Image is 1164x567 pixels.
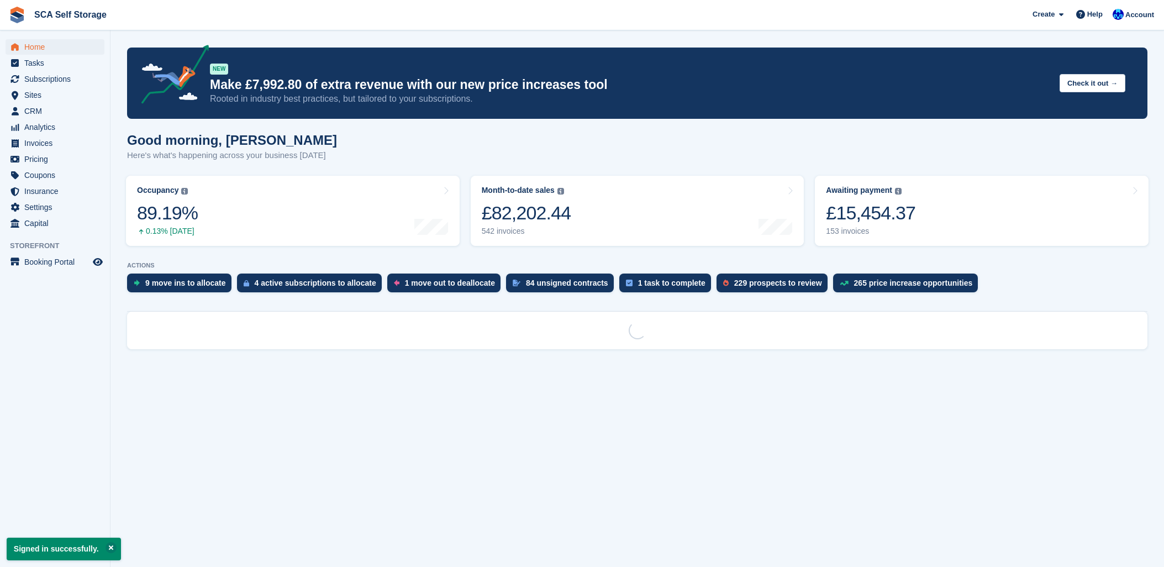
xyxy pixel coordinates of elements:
div: 9 move ins to allocate [145,279,226,287]
p: Make £7,992.80 of extra revenue with our new price increases tool [210,77,1051,93]
span: Home [24,39,91,55]
span: Invoices [24,135,91,151]
img: prospect-51fa495bee0391a8d652442698ab0144808aea92771e9ea1ae160a38d050c398.svg [723,280,729,286]
span: Insurance [24,183,91,199]
a: menu [6,135,104,151]
img: task-75834270c22a3079a89374b754ae025e5fb1db73e45f91037f5363f120a921f8.svg [626,280,633,286]
span: Tasks [24,55,91,71]
p: ACTIONS [127,262,1147,269]
a: menu [6,87,104,103]
a: Month-to-date sales £82,202.44 542 invoices [471,176,804,246]
a: menu [6,216,104,231]
a: 9 move ins to allocate [127,274,237,298]
span: Settings [24,200,91,215]
a: 1 move out to deallocate [387,274,506,298]
div: NEW [210,64,228,75]
a: 4 active subscriptions to allocate [237,274,387,298]
img: icon-info-grey-7440780725fd019a000dd9b08b2336e03edf1995a4989e88bcd33f0948082b44.svg [557,188,564,195]
span: Coupons [24,167,91,183]
div: 89.19% [137,202,198,224]
div: 84 unsigned contracts [526,279,608,287]
img: Kelly Neesham [1113,9,1124,20]
div: Occupancy [137,186,178,195]
div: Month-to-date sales [482,186,555,195]
a: menu [6,39,104,55]
a: menu [6,200,104,215]
a: 84 unsigned contracts [506,274,619,298]
img: price-adjustments-announcement-icon-8257ccfd72463d97f412b2fc003d46551f7dbcb40ab6d574587a9cd5c0d94... [132,45,209,108]
p: Here's what's happening across your business [DATE] [127,149,337,162]
span: Booking Portal [24,254,91,270]
span: Help [1087,9,1103,20]
div: 153 invoices [826,227,915,236]
div: 1 task to complete [638,279,705,287]
div: 4 active subscriptions to allocate [255,279,376,287]
a: Preview store [91,255,104,269]
a: 1 task to complete [619,274,717,298]
a: Occupancy 89.19% 0.13% [DATE] [126,176,460,246]
a: Awaiting payment £15,454.37 153 invoices [815,176,1149,246]
div: £82,202.44 [482,202,571,224]
img: move_ins_to_allocate_icon-fdf77a2bb77ea45bf5b3d319d69a93e2d87916cf1d5bf7949dd705db3b84f3ca.svg [134,280,140,286]
span: Pricing [24,151,91,167]
button: Check it out → [1060,74,1125,92]
a: menu [6,119,104,135]
a: menu [6,151,104,167]
img: active_subscription_to_allocate_icon-d502201f5373d7db506a760aba3b589e785aa758c864c3986d89f69b8ff3... [244,280,249,287]
img: stora-icon-8386f47178a22dfd0bd8f6a31ec36ba5ce8667c1dd55bd0f319d3a0aa187defe.svg [9,7,25,23]
p: Signed in successfully. [7,538,121,560]
span: Account [1125,9,1154,20]
div: 229 prospects to review [734,279,822,287]
a: 229 prospects to review [717,274,833,298]
a: menu [6,55,104,71]
div: £15,454.37 [826,202,915,224]
div: 0.13% [DATE] [137,227,198,236]
a: menu [6,71,104,87]
div: 542 invoices [482,227,571,236]
a: menu [6,103,104,119]
a: menu [6,183,104,199]
span: Analytics [24,119,91,135]
p: Rooted in industry best practices, but tailored to your subscriptions. [210,93,1051,105]
a: SCA Self Storage [30,6,111,24]
div: 1 move out to deallocate [405,279,495,287]
img: contract_signature_icon-13c848040528278c33f63329250d36e43548de30e8caae1d1a13099fd9432cc5.svg [513,280,520,286]
span: Create [1033,9,1055,20]
a: menu [6,167,104,183]
span: CRM [24,103,91,119]
h1: Good morning, [PERSON_NAME] [127,133,337,148]
div: Awaiting payment [826,186,892,195]
span: Sites [24,87,91,103]
span: Storefront [10,240,110,251]
img: move_outs_to_deallocate_icon-f764333ba52eb49d3ac5e1228854f67142a1ed5810a6f6cc68b1a99e826820c5.svg [394,280,399,286]
img: icon-info-grey-7440780725fd019a000dd9b08b2336e03edf1995a4989e88bcd33f0948082b44.svg [895,188,902,195]
span: Capital [24,216,91,231]
a: menu [6,254,104,270]
div: 265 price increase opportunities [854,279,973,287]
span: Subscriptions [24,71,91,87]
img: icon-info-grey-7440780725fd019a000dd9b08b2336e03edf1995a4989e88bcd33f0948082b44.svg [181,188,188,195]
a: 265 price increase opportunities [833,274,984,298]
img: price_increase_opportunities-93ffe204e8149a01c8c9dc8f82e8f89637d9d84a8eef4429ea346261dce0b2c0.svg [840,281,849,286]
